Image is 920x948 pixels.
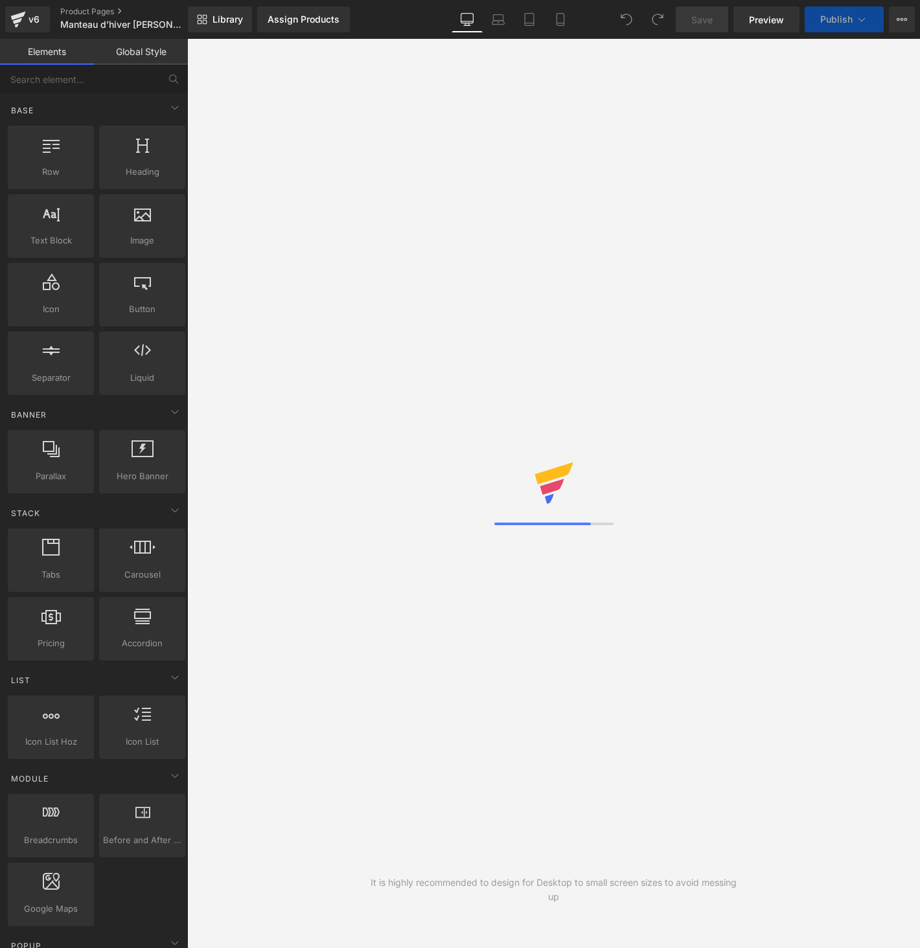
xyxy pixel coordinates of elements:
[94,39,188,65] a: Global Style
[268,14,339,25] div: Assign Products
[749,13,784,27] span: Preview
[103,637,181,650] span: Accordion
[733,6,799,32] a: Preview
[12,568,90,581] span: Tabs
[614,6,639,32] button: Undo
[12,469,90,483] span: Parallax
[60,19,185,30] span: Manteau d’hiver [PERSON_NAME] pour femme – Élégance classique et chaleur optimale
[12,165,90,179] span: Row
[820,14,853,25] span: Publish
[371,875,737,904] div: It is highly recommended to design for Desktop to small screen sizes to avoid messing up
[10,773,50,785] span: Module
[889,6,915,32] button: More
[103,833,181,847] span: Before and After Images
[12,371,90,385] span: Separator
[12,234,90,247] span: Text Block
[12,902,90,916] span: Google Maps
[103,469,181,483] span: Hero Banner
[12,302,90,316] span: Icon
[10,674,32,686] span: List
[103,371,181,385] span: Liquid
[10,507,41,519] span: Stack
[452,6,483,32] a: Desktop
[103,165,181,179] span: Heading
[10,104,35,117] span: Base
[188,6,252,32] a: New Library
[645,6,671,32] button: Redo
[545,6,576,32] a: Mobile
[103,568,181,581] span: Carousel
[103,735,181,749] span: Icon List
[5,6,50,32] a: v6
[483,6,514,32] a: Laptop
[12,833,90,847] span: Breadcrumbs
[26,11,42,28] div: v6
[60,6,209,17] a: Product Pages
[12,735,90,749] span: Icon List Hoz
[12,637,90,650] span: Pricing
[103,302,181,316] span: Button
[10,409,48,421] span: Banner
[103,234,181,247] span: Image
[514,6,545,32] a: Tablet
[805,6,884,32] button: Publish
[213,14,243,25] span: Library
[691,13,713,27] span: Save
